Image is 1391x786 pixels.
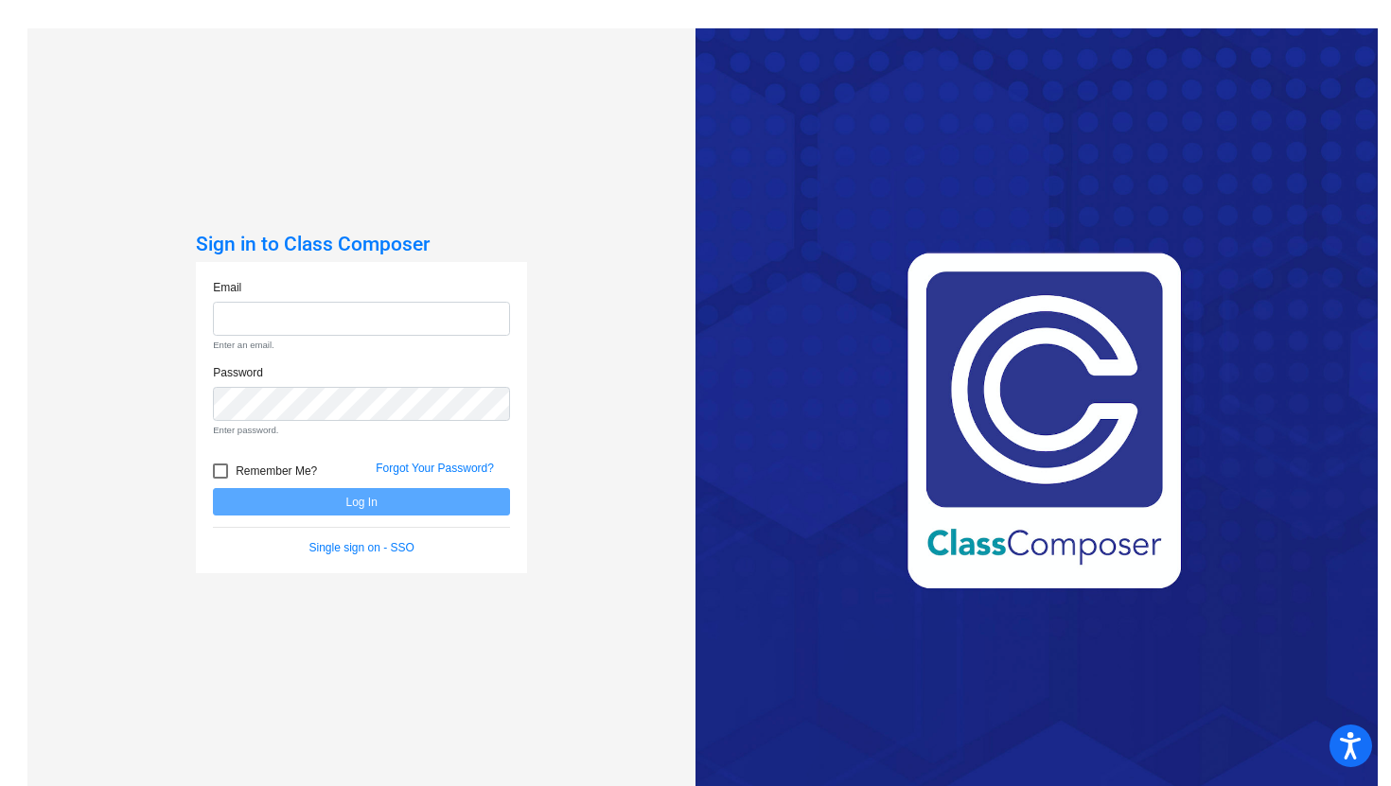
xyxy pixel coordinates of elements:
small: Enter password. [213,424,510,437]
button: Log In [213,488,510,515]
h3: Sign in to Class Composer [196,233,527,256]
small: Enter an email. [213,339,510,352]
label: Password [213,364,263,381]
span: Remember Me? [236,460,317,482]
a: Single sign on - SSO [309,541,414,554]
a: Forgot Your Password? [376,462,494,475]
label: Email [213,279,241,296]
